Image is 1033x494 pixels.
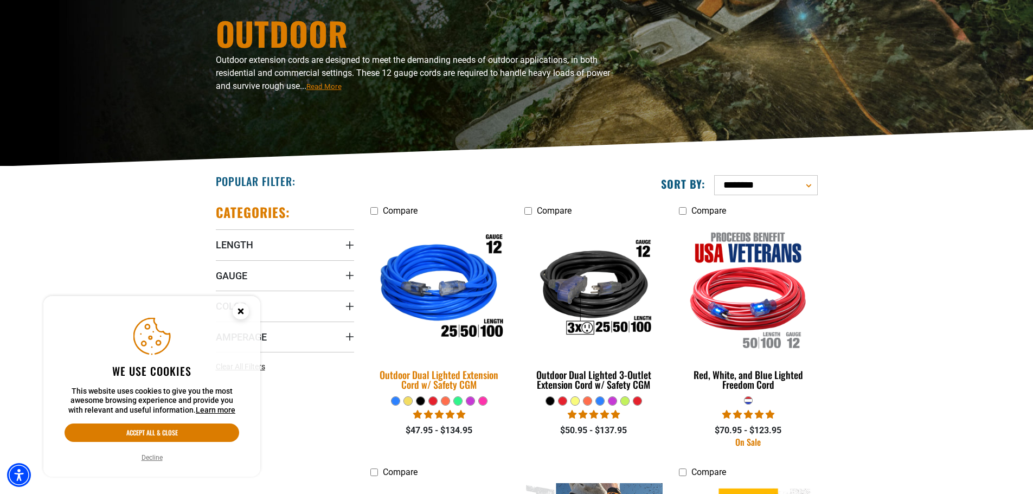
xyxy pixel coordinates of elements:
[370,221,509,396] a: Outdoor Dual Lighted Extension Cord w/ Safety CGM Outdoor Dual Lighted Extension Cord w/ Safety CGM
[691,206,726,216] span: Compare
[383,467,418,477] span: Compare
[65,387,239,415] p: This website uses cookies to give you the most awesome browsing experience and provide you with r...
[680,227,817,351] img: Red, White, and Blue Lighted Freedom Cord
[7,463,31,487] div: Accessibility Menu
[691,467,726,477] span: Compare
[65,424,239,442] button: Accept all & close
[216,174,296,188] h2: Popular Filter:
[524,370,663,389] div: Outdoor Dual Lighted 3-Outlet Extension Cord w/ Safety CGM
[568,409,620,420] span: 4.80 stars
[216,204,291,221] h2: Categories:
[722,409,774,420] span: 5.00 stars
[216,239,253,251] span: Length
[679,221,817,396] a: Red, White, and Blue Lighted Freedom Cord Red, White, and Blue Lighted Freedom Cord
[370,424,509,437] div: $47.95 - $134.95
[216,55,610,91] span: Outdoor extension cords are designed to meet the demanding needs of outdoor applications, in both...
[306,82,342,91] span: Read More
[383,206,418,216] span: Compare
[679,438,817,446] div: On Sale
[216,229,354,260] summary: Length
[216,322,354,352] summary: Amperage
[524,221,663,396] a: Outdoor Dual Lighted 3-Outlet Extension Cord w/ Safety CGM Outdoor Dual Lighted 3-Outlet Extensio...
[661,177,705,191] label: Sort by:
[537,206,572,216] span: Compare
[370,370,509,389] div: Outdoor Dual Lighted Extension Cord w/ Safety CGM
[221,296,260,330] button: Close this option
[216,270,247,282] span: Gauge
[679,424,817,437] div: $70.95 - $123.95
[138,452,166,463] button: Decline
[43,296,260,477] aside: Cookie Consent
[524,424,663,437] div: $50.95 - $137.95
[525,227,662,351] img: Outdoor Dual Lighted 3-Outlet Extension Cord w/ Safety CGM
[216,260,354,291] summary: Gauge
[679,370,817,389] div: Red, White, and Blue Lighted Freedom Cord
[216,291,354,321] summary: Color
[65,364,239,378] h2: We use cookies
[413,409,465,420] span: 4.81 stars
[363,220,515,358] img: Outdoor Dual Lighted Extension Cord w/ Safety CGM
[196,406,235,414] a: This website uses cookies to give you the most awesome browsing experience and provide you with r...
[216,17,612,49] h1: Outdoor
